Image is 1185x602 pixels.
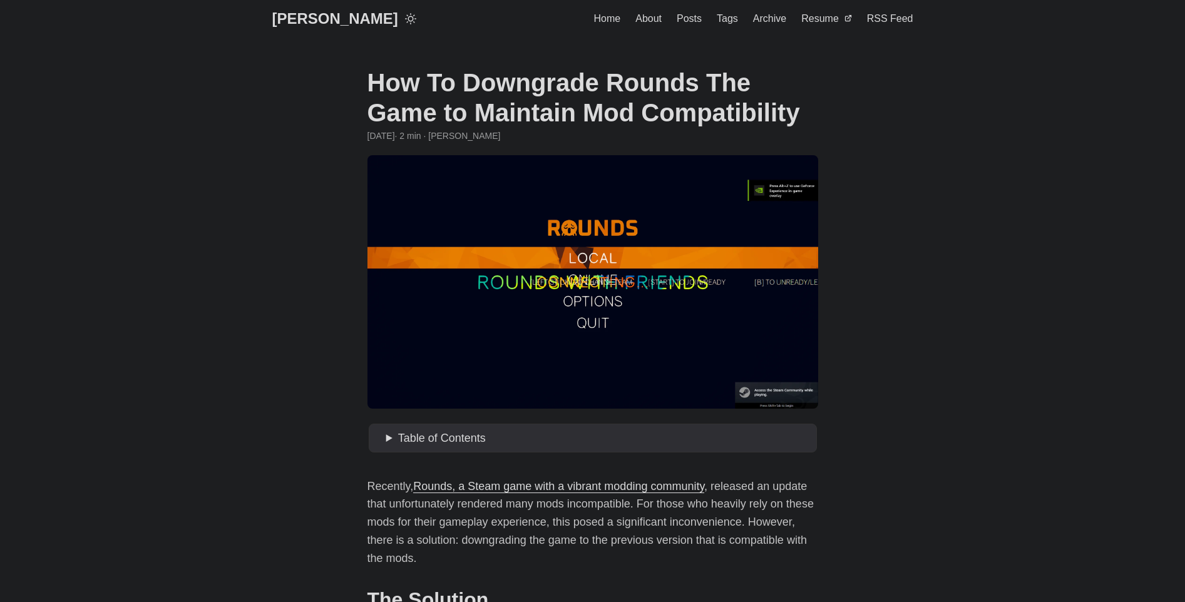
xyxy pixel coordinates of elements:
[867,13,913,24] span: RSS Feed
[386,429,812,447] summary: Table of Contents
[635,13,662,24] span: About
[367,477,818,568] p: Recently, , released an update that unfortunately rendered many mods incompatible. For those who ...
[367,129,395,143] span: 2024-03-24 12:50:54 -0400 -0400
[753,13,786,24] span: Archive
[717,13,738,24] span: Tags
[594,13,621,24] span: Home
[801,13,839,24] span: Resume
[398,432,486,444] span: Table of Contents
[413,480,704,492] a: Rounds, a Steam game with a vibrant modding community
[677,13,702,24] span: Posts
[367,68,818,128] h1: How To Downgrade Rounds The Game to Maintain Mod Compatibility
[367,129,818,143] div: · 2 min · [PERSON_NAME]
